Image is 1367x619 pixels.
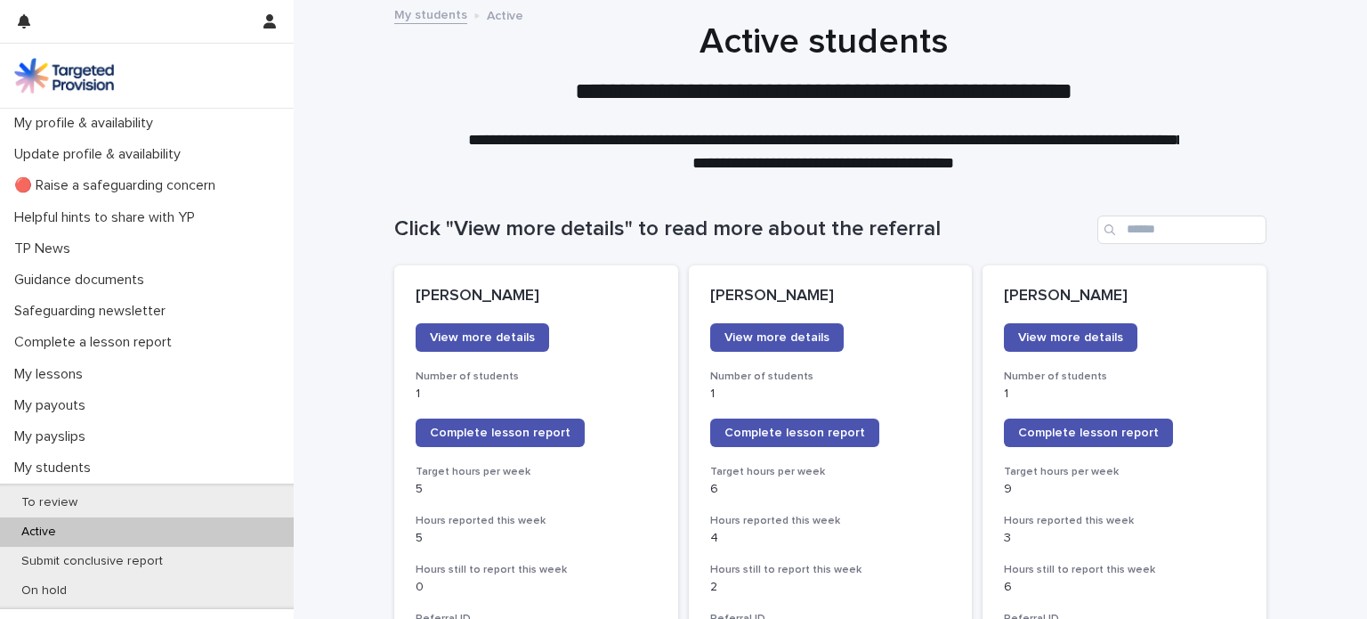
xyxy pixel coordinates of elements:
p: [PERSON_NAME] [1004,287,1245,306]
img: M5nRWzHhSzIhMunXDL62 [14,58,114,94]
h1: Click "View more details" to read more about the referral [394,216,1090,242]
p: 4 [710,531,951,546]
a: Complete lesson report [416,419,585,447]
h3: Hours still to report this week [416,563,657,577]
p: My students [7,460,105,476]
h3: Number of students [416,370,657,384]
p: 6 [1004,580,1245,595]
p: Active [7,525,70,540]
p: Guidance documents [7,272,158,289]
p: 0 [416,580,657,595]
p: My payslips [7,428,100,445]
p: 1 [1004,387,1245,402]
span: View more details [724,331,829,344]
a: View more details [1004,323,1137,352]
p: [PERSON_NAME] [416,287,657,306]
h3: Hours still to report this week [710,563,951,577]
p: My profile & availability [7,115,167,132]
h3: Hours still to report this week [1004,563,1245,577]
h3: Target hours per week [1004,465,1245,479]
input: Search [1097,216,1266,244]
span: Complete lesson report [1018,427,1159,439]
p: Active [487,4,523,24]
a: My students [394,4,467,24]
a: Complete lesson report [710,419,879,447]
span: Complete lesson report [724,427,865,439]
p: TP News [7,240,85,257]
h3: Target hours per week [416,465,657,479]
p: 1 [416,387,657,402]
a: Complete lesson report [1004,419,1173,447]
p: [PERSON_NAME] [710,287,951,306]
p: 9 [1004,482,1245,497]
p: My payouts [7,397,100,414]
p: 🔴 Raise a safeguarding concern [7,177,230,194]
p: 3 [1004,531,1245,546]
p: Submit conclusive report [7,554,177,569]
h3: Target hours per week [710,465,951,479]
p: Update profile & availability [7,146,195,163]
p: 2 [710,580,951,595]
p: My lessons [7,366,97,383]
h3: Hours reported this week [1004,514,1245,528]
a: View more details [710,323,844,352]
h3: Number of students [710,370,951,384]
span: View more details [430,331,535,344]
h1: Active students [387,20,1259,63]
h3: Hours reported this week [416,514,657,528]
p: To review [7,495,92,510]
span: Complete lesson report [430,427,570,439]
p: 1 [710,387,951,402]
p: Complete a lesson report [7,334,186,351]
p: 6 [710,482,951,497]
a: View more details [416,323,549,352]
p: 5 [416,531,657,546]
h3: Hours reported this week [710,514,951,528]
p: Safeguarding newsletter [7,303,180,320]
p: Helpful hints to share with YP [7,209,209,226]
span: View more details [1018,331,1123,344]
h3: Number of students [1004,370,1245,384]
p: 5 [416,482,657,497]
p: On hold [7,583,81,599]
